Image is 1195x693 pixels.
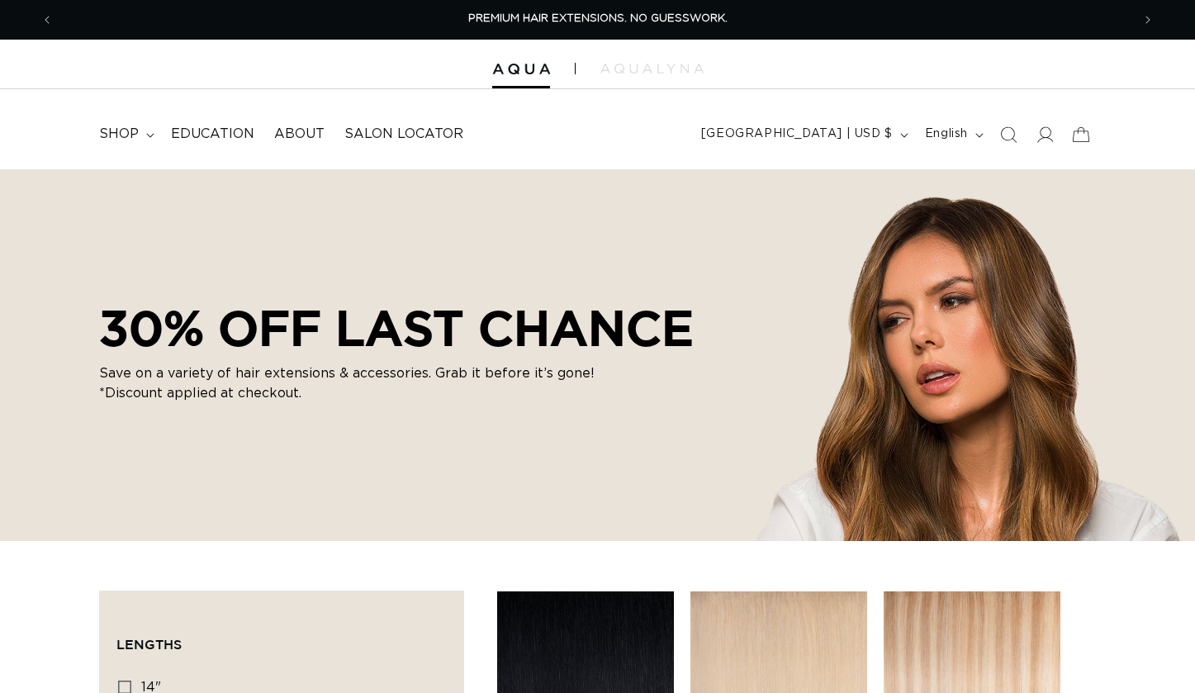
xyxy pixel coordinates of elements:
span: [GEOGRAPHIC_DATA] | USD $ [701,126,893,143]
a: About [264,116,334,153]
p: Save on a variety of hair extensions & accessories. Grab it before it’s gone! *Discount applied a... [99,363,595,403]
h2: 30% OFF LAST CHANCE [99,299,694,357]
button: [GEOGRAPHIC_DATA] | USD $ [691,119,915,150]
span: Salon Locator [344,126,463,143]
button: Previous announcement [29,4,65,36]
a: Education [161,116,264,153]
a: Salon Locator [334,116,473,153]
summary: shop [89,116,161,153]
span: Lengths [116,637,182,652]
img: Aqua Hair Extensions [492,64,550,75]
span: About [274,126,325,143]
span: Education [171,126,254,143]
span: shop [99,126,139,143]
span: English [925,126,968,143]
button: Next announcement [1130,4,1166,36]
button: English [915,119,990,150]
span: PREMIUM HAIR EXTENSIONS. NO GUESSWORK. [468,13,728,24]
summary: Lengths (0 selected) [116,608,447,667]
summary: Search [990,116,1027,153]
img: aqualyna.com [600,64,704,74]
